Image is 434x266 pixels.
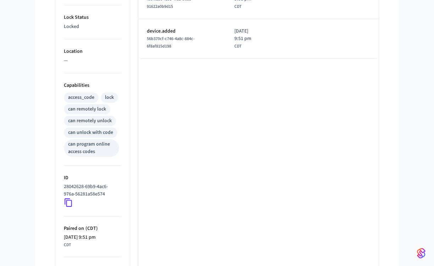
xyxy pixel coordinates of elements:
[64,234,96,248] div: America/Chicago
[68,129,113,136] div: can unlock with code
[84,225,98,232] span: ( CDT )
[147,28,217,35] p: device.added
[68,94,94,101] div: access_code
[234,28,255,43] span: [DATE] 9:51 pm
[234,28,255,50] div: America/Chicago
[64,14,121,21] p: Lock Status
[64,242,71,248] span: CDT
[64,183,118,198] p: 28042628-69b9-4ac6-976a-56281a58e574
[64,225,121,232] p: Paired on
[68,117,112,125] div: can remotely unlock
[105,94,114,101] div: lock
[64,174,121,182] p: ID
[64,82,121,89] p: Capabilities
[64,48,121,55] p: Location
[234,43,241,50] span: CDT
[64,234,96,241] span: [DATE] 9:51 pm
[234,4,241,10] span: CDT
[147,36,195,49] span: 56b370cf-c746-4a8c-884c-6f8af815d198
[64,57,121,64] p: —
[68,106,106,113] div: can remotely lock
[68,141,115,155] div: can program online access codes
[64,23,121,30] p: Locked
[417,248,425,259] img: SeamLogoGradient.69752ec5.svg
